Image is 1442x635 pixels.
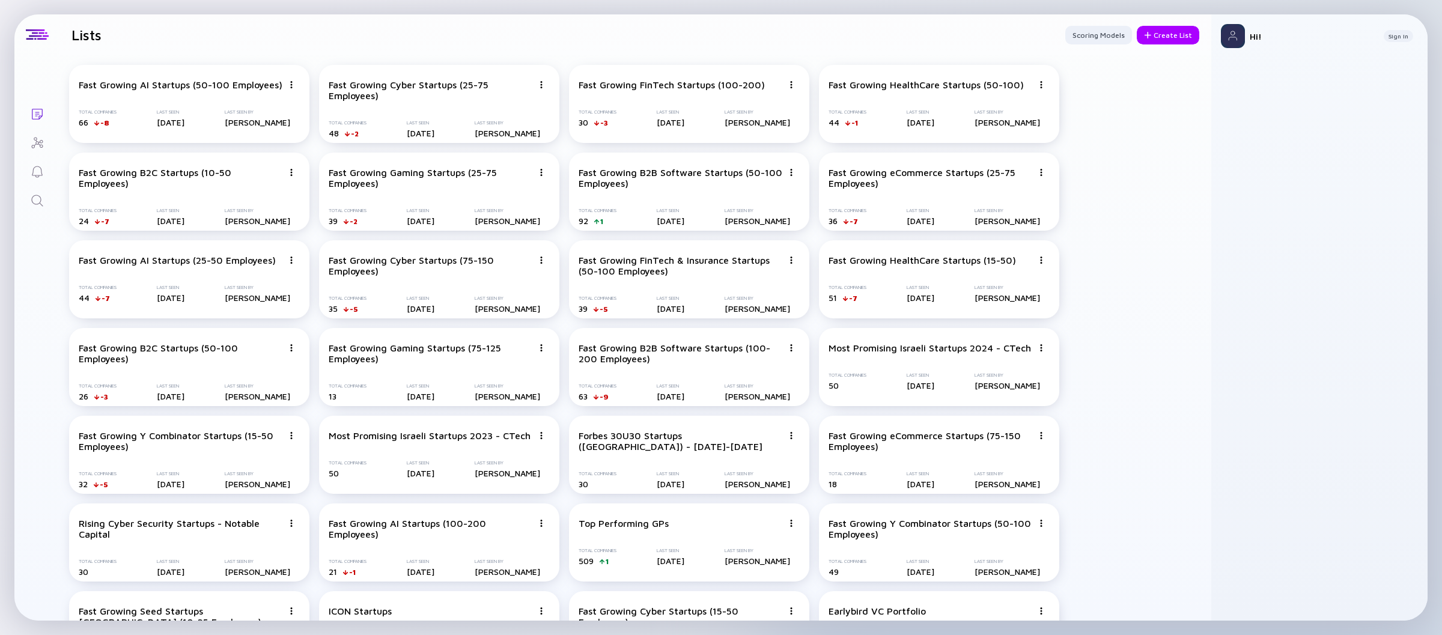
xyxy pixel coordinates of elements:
div: Total Companies [579,296,616,301]
img: Menu [288,520,295,527]
div: Total Companies [829,559,866,564]
div: Last Seen By [475,559,540,564]
div: [PERSON_NAME] [225,567,290,577]
div: Total Companies [829,285,866,290]
div: [DATE] [407,391,434,401]
div: [PERSON_NAME] [475,567,540,577]
img: Menu [788,81,795,88]
span: 13 [329,391,336,401]
div: Total Companies [79,471,117,476]
img: Profile Picture [1221,24,1245,48]
div: [DATE] [907,567,934,577]
span: 44 [79,293,90,303]
div: [PERSON_NAME] [225,216,290,226]
button: Scoring Models [1065,26,1132,44]
div: Last Seen By [475,460,540,466]
div: Last Seen By [475,296,540,301]
div: [DATE] [407,468,434,478]
div: Total Companies [79,285,117,290]
img: Menu [538,344,545,351]
div: [PERSON_NAME] [975,567,1040,577]
div: -3 [600,118,608,127]
img: Menu [538,257,545,264]
div: Earlybird VC Portfolio [829,606,926,616]
span: 509 [579,556,594,566]
div: [DATE] [907,479,934,489]
img: Menu [1038,520,1045,527]
div: Total Companies [79,208,117,213]
div: -9 [600,392,609,401]
div: [PERSON_NAME] [725,216,790,226]
div: Last Seen By [225,471,290,476]
div: Fast Growing eCommerce Startups (25-75 Employees) [829,167,1033,189]
div: Last Seen By [975,208,1040,213]
img: Menu [538,607,545,615]
div: Last Seen [657,383,684,389]
div: Total Companies [579,471,616,476]
img: Menu [1038,344,1045,351]
span: 30 [579,117,588,127]
div: [PERSON_NAME] [725,479,790,489]
div: Last Seen By [225,208,290,213]
div: [DATE] [907,293,934,303]
div: [PERSON_NAME] [225,293,290,303]
div: Last Seen By [975,109,1040,115]
div: Total Companies [579,548,616,553]
div: -5 [350,305,358,314]
img: Menu [1038,607,1045,615]
img: Menu [788,432,795,439]
span: 66 [79,117,88,127]
img: Menu [1038,81,1045,88]
a: Lists [14,99,59,127]
h1: Lists [71,26,102,43]
div: [DATE] [157,117,184,127]
div: [DATE] [657,479,684,489]
div: [PERSON_NAME] [225,117,290,127]
div: [DATE] [157,293,184,303]
img: Menu [538,520,545,527]
div: Fast Growing B2B Software Startups (100-200 Employees) [579,342,783,364]
div: Fast Growing AI Startups (25-50 Employees) [79,255,276,266]
div: -2 [350,217,357,226]
div: -7 [101,217,109,226]
span: 32 [79,479,88,489]
img: Menu [288,344,295,351]
div: [DATE] [407,567,434,577]
div: -7 [849,294,857,303]
div: [PERSON_NAME] [725,303,790,314]
div: Total Companies [79,559,117,564]
span: 30 [79,567,88,577]
img: Menu [288,81,295,88]
div: Fast Growing B2B Software Startups (50-100 Employees) [579,167,783,189]
span: 44 [829,117,839,127]
div: Last Seen [157,471,184,476]
div: Total Companies [79,109,117,115]
div: [DATE] [657,117,684,127]
div: Last Seen By [475,208,540,213]
div: Fast Growing HealthCare Startups (15-50) [829,255,1016,266]
div: Hi! [1250,31,1374,41]
div: Total Companies [579,208,616,213]
div: Most Promising Israeli Startups 2023 - CTech [329,430,531,441]
div: Total Companies [329,208,367,213]
span: 39 [329,216,338,226]
div: [DATE] [907,380,934,390]
div: [PERSON_NAME] [475,303,540,314]
button: Sign In [1384,30,1413,42]
div: Last Seen [657,548,684,553]
div: [PERSON_NAME] [975,216,1040,226]
img: Menu [1038,432,1045,439]
div: Fast Growing B2C Startups (10-50 Employees) [79,167,283,189]
img: Menu [1038,169,1045,176]
div: 1 [606,557,609,566]
div: Last Seen [157,559,184,564]
div: Last Seen By [975,372,1040,378]
img: Menu [1038,257,1045,264]
span: 18 [829,479,837,489]
img: Menu [538,432,545,439]
div: [PERSON_NAME] [475,468,540,478]
div: Last Seen By [725,208,790,213]
div: [PERSON_NAME] [975,117,1040,127]
span: 49 [829,567,839,577]
div: Last Seen [407,120,434,126]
